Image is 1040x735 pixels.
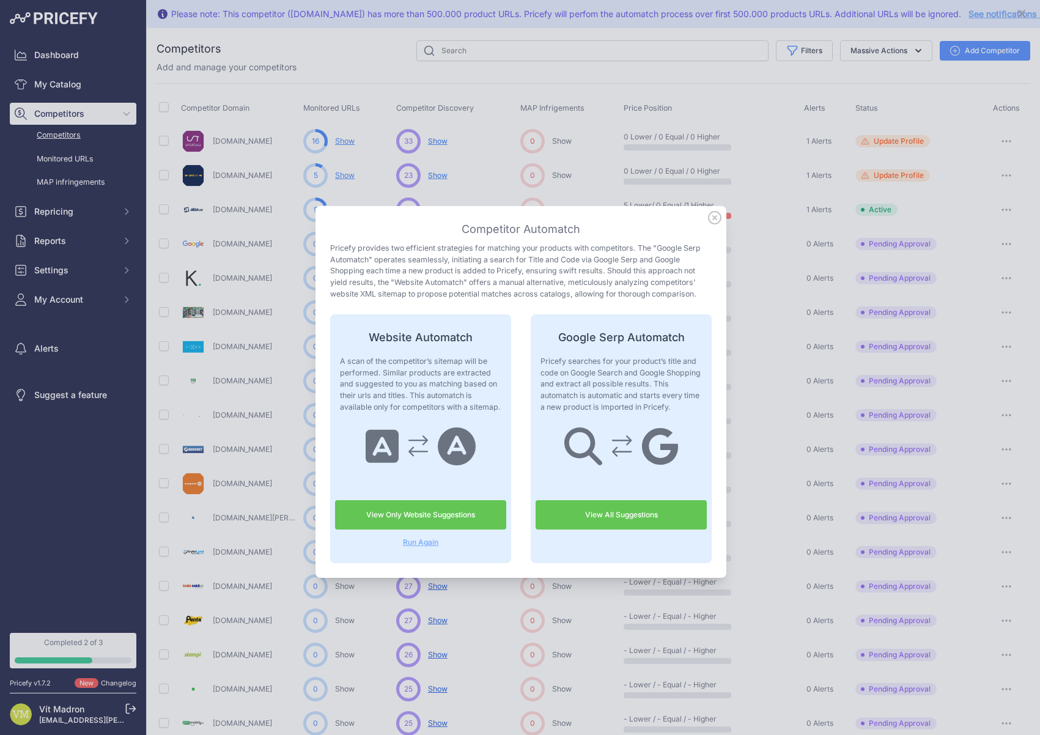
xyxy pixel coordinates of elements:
h4: Website Automatch [335,329,506,346]
p: Pricefy searches for your product’s title and code on Google Search and Google Shopping and extra... [540,356,702,413]
span: Run Again [335,537,506,547]
h3: Competitor Automatch [330,221,712,238]
a: View Only Website Suggestions [335,500,506,530]
h4: Google Serp Automatch [536,329,707,346]
a: View All Suggestions [536,500,707,530]
p: A scan of the competitor’s sitemap will be performed. Similar products are extracted and suggeste... [340,356,501,413]
p: Pricefy provides two efficient strategies for matching your products with competitors. The "Googl... [330,243,712,300]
